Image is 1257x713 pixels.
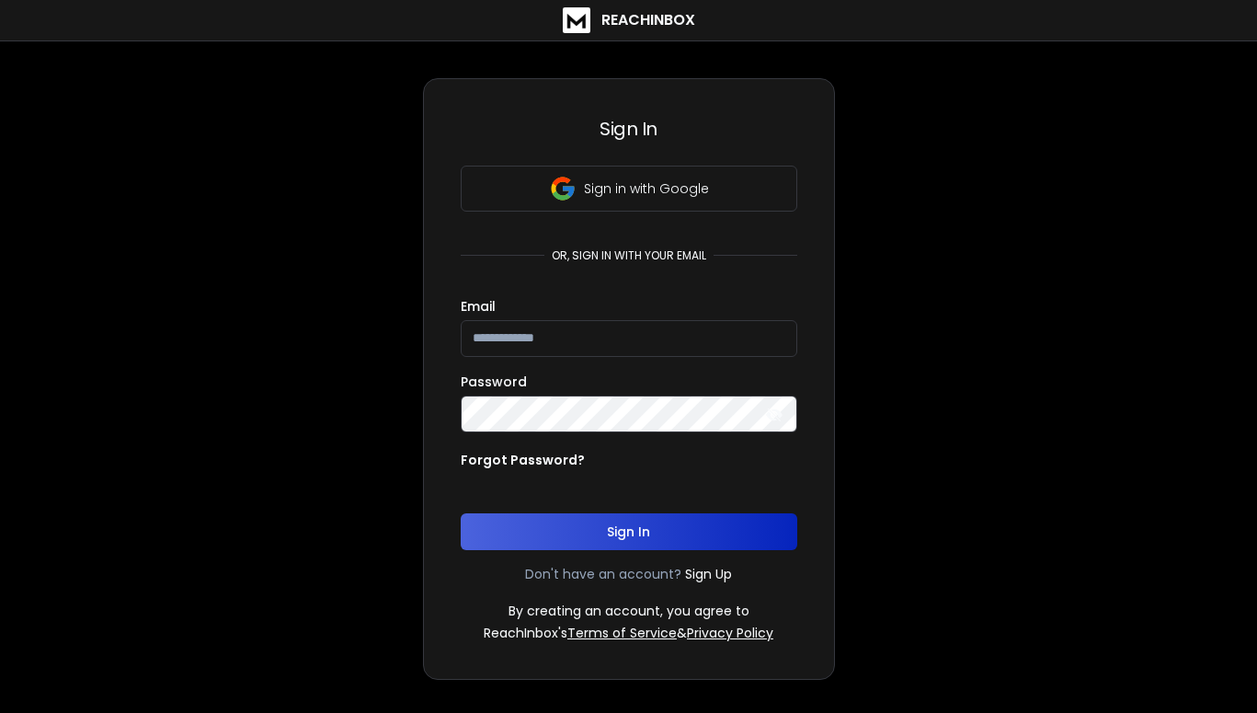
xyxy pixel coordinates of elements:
label: Email [461,300,496,313]
img: logo [563,7,590,33]
button: Sign in with Google [461,166,797,212]
p: Don't have an account? [525,565,681,583]
p: Sign in with Google [584,179,709,198]
p: By creating an account, you agree to [509,602,749,620]
p: ReachInbox's & [484,624,773,642]
button: Sign In [461,513,797,550]
h3: Sign In [461,116,797,142]
a: Privacy Policy [687,624,773,642]
h1: ReachInbox [601,9,695,31]
p: Forgot Password? [461,451,585,469]
a: Terms of Service [567,624,677,642]
a: ReachInbox [563,7,695,33]
a: Sign Up [685,565,732,583]
label: Password [461,375,527,388]
p: or, sign in with your email [544,248,714,263]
